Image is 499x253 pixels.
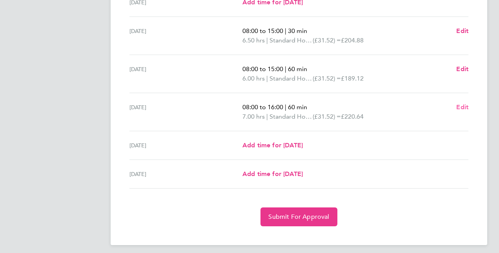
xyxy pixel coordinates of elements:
[285,27,286,35] span: |
[129,103,242,121] div: [DATE]
[270,36,313,45] span: Standard Hourly
[266,75,268,82] span: |
[129,141,242,150] div: [DATE]
[266,37,268,44] span: |
[456,65,468,73] span: Edit
[341,113,364,120] span: £220.64
[242,27,283,35] span: 08:00 to 15:00
[288,103,307,111] span: 60 min
[313,113,341,120] span: (£31.52) =
[242,103,283,111] span: 08:00 to 16:00
[129,169,242,179] div: [DATE]
[341,37,364,44] span: £204.88
[260,207,337,226] button: Submit For Approval
[285,103,286,111] span: |
[456,103,468,112] a: Edit
[270,112,313,121] span: Standard Hourly
[313,37,341,44] span: (£31.52) =
[242,141,303,149] span: Add time for [DATE]
[266,113,268,120] span: |
[268,213,329,221] span: Submit For Approval
[313,75,341,82] span: (£31.52) =
[242,170,303,178] span: Add time for [DATE]
[456,103,468,111] span: Edit
[242,141,303,150] a: Add time for [DATE]
[242,75,265,82] span: 6.00 hrs
[242,37,265,44] span: 6.50 hrs
[129,64,242,83] div: [DATE]
[242,65,283,73] span: 08:00 to 15:00
[285,65,286,73] span: |
[288,65,307,73] span: 60 min
[341,75,364,82] span: £189.12
[288,27,307,35] span: 30 min
[270,74,313,83] span: Standard Hourly
[456,64,468,74] a: Edit
[456,27,468,35] span: Edit
[456,26,468,36] a: Edit
[242,169,303,179] a: Add time for [DATE]
[129,26,242,45] div: [DATE]
[242,113,265,120] span: 7.00 hrs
